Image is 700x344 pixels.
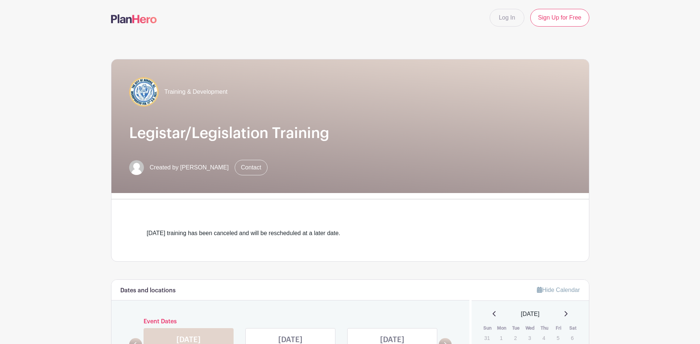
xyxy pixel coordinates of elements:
[552,324,566,332] th: Fri
[521,310,539,319] span: [DATE]
[481,332,493,344] p: 31
[129,77,159,107] img: COA%20logo%20(2).jpg
[142,318,439,325] h6: Event Dates
[524,332,536,344] p: 3
[530,9,589,27] a: Sign Up for Free
[538,332,550,344] p: 4
[129,124,571,142] h1: Legistar/Legislation Training
[129,160,144,175] img: default-ce2991bfa6775e67f084385cd625a349d9dcbb7a52a09fb2fda1e96e2d18dcdb.png
[523,324,538,332] th: Wed
[495,324,509,332] th: Mon
[566,332,578,344] p: 6
[490,9,524,27] a: Log In
[566,324,580,332] th: Sat
[235,160,268,175] a: Contact
[111,14,157,23] img: logo-507f7623f17ff9eddc593b1ce0a138ce2505c220e1c5a4e2b4648c50719b7d32.svg
[480,324,495,332] th: Sun
[150,163,229,172] span: Created by [PERSON_NAME]
[509,332,521,344] p: 2
[165,87,228,96] span: Training & Development
[120,287,176,294] h6: Dates and locations
[509,324,523,332] th: Tue
[495,332,507,344] p: 1
[537,287,580,293] a: Hide Calendar
[552,332,564,344] p: 5
[537,324,552,332] th: Thu
[147,229,554,238] div: [DATE] training has been canceled and will be rescheduled at a later date.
